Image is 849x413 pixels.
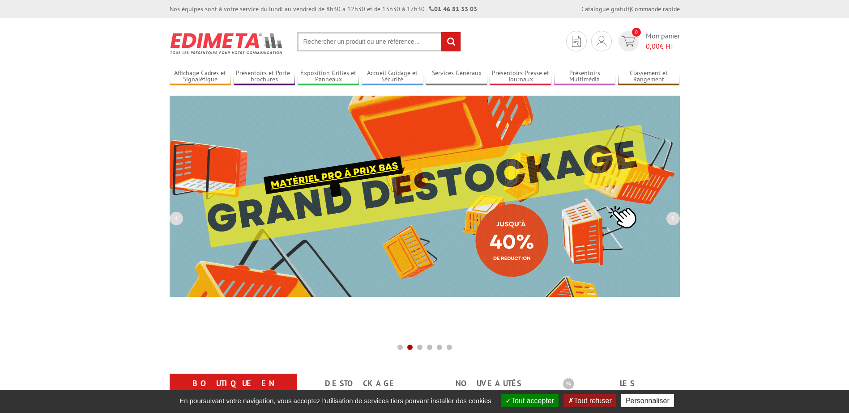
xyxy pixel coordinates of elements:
a: Boutique en ligne [180,375,286,408]
a: Présentoirs et Porte-brochures [234,69,295,84]
img: devis rapide [597,36,606,46]
a: Classement et Rangement [618,69,680,84]
a: Catalogue gratuit [581,5,630,13]
a: Commande rapide [631,5,680,13]
button: Tout accepter [501,394,559,407]
span: 0 [632,28,641,37]
a: Accueil Guidage et Sécurité [362,69,423,84]
strong: 01 46 81 33 03 [429,5,477,13]
input: Rechercher un produit ou une référence... [297,32,461,51]
img: devis rapide [572,36,581,47]
a: Services Généraux [426,69,487,84]
a: Affichage Cadres et Signalétique [170,69,231,84]
a: nouveautés [435,375,542,392]
div: | [581,4,680,13]
span: En poursuivant votre navigation, vous acceptez l'utilisation de services tiers pouvant installer ... [175,397,496,405]
span: 0,00 [646,42,660,51]
button: Personnaliser (fenêtre modale) [621,394,674,407]
a: Destockage [308,375,414,392]
a: Présentoirs Multimédia [554,69,616,84]
button: Tout refuser [563,394,616,407]
a: Les promotions [563,375,669,408]
span: Mon panier [646,31,680,51]
div: Nos équipes sont à votre service du lundi au vendredi de 8h30 à 12h30 et de 13h30 à 17h30 [170,4,477,13]
a: Exposition Grilles et Panneaux [298,69,359,84]
b: Les promotions [563,375,675,393]
input: rechercher [441,32,461,51]
img: Présentoir, panneau, stand - Edimeta - PLV, affichage, mobilier bureau, entreprise [170,27,284,60]
a: devis rapide 0 Mon panier 0,00€ HT [616,31,680,51]
img: devis rapide [622,36,635,46]
span: € HT [646,41,680,51]
a: Présentoirs Presse et Journaux [490,69,551,84]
